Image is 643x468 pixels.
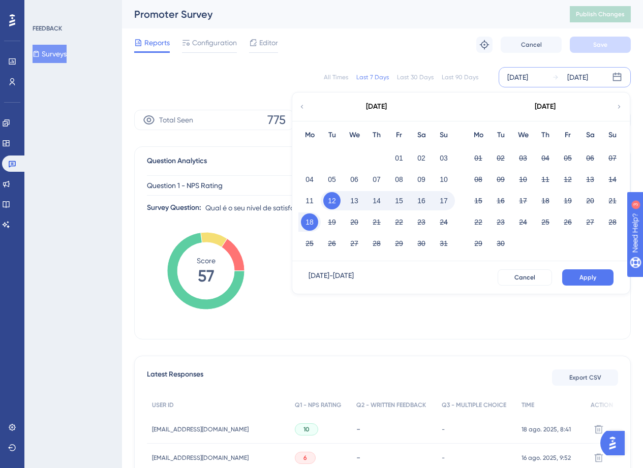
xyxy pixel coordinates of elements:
[192,37,237,49] span: Configuration
[301,213,318,231] button: 18
[147,155,207,167] span: Question Analytics
[413,213,430,231] button: 23
[498,269,552,286] button: Cancel
[507,71,528,83] div: [DATE]
[567,71,588,83] div: [DATE]
[522,401,534,409] span: TIME
[514,171,532,188] button: 10
[147,202,201,214] div: Survey Question:
[71,5,74,13] div: 3
[24,3,64,15] span: Need Help?
[368,192,385,209] button: 14
[390,235,408,252] button: 29
[600,428,631,458] iframe: UserGuiding AI Assistant Launcher
[535,101,556,113] div: [DATE]
[604,171,621,188] button: 14
[581,171,599,188] button: 13
[576,10,625,18] span: Publish Changes
[346,192,363,209] button: 13
[537,149,554,167] button: 04
[514,213,532,231] button: 24
[152,401,174,409] span: USER ID
[562,269,614,286] button: Apply
[514,149,532,167] button: 03
[559,171,576,188] button: 12
[323,213,341,231] button: 19
[579,273,596,282] span: Apply
[514,273,535,282] span: Cancel
[390,192,408,209] button: 15
[152,454,249,462] span: [EMAIL_ADDRESS][DOMAIN_NAME]
[492,171,509,188] button: 09
[356,73,389,81] div: Last 7 Days
[579,129,601,141] div: Sa
[259,37,278,49] span: Editor
[323,192,341,209] button: 12
[159,114,193,126] span: Total Seen
[152,425,249,433] span: [EMAIL_ADDRESS][DOMAIN_NAME]
[33,24,62,33] div: FEEDBACK
[534,129,557,141] div: Th
[413,235,430,252] button: 30
[492,149,509,167] button: 02
[134,7,544,21] div: Promoter Survey
[604,213,621,231] button: 28
[492,192,509,209] button: 16
[522,454,571,462] span: 16 ago. 2025, 9:52
[522,425,571,433] span: 18 ago. 2025, 8:41
[512,129,534,141] div: We
[346,235,363,252] button: 27
[442,454,445,462] span: -
[559,192,576,209] button: 19
[604,149,621,167] button: 07
[397,73,434,81] div: Last 30 Days
[470,192,487,209] button: 15
[323,171,341,188] button: 05
[413,149,430,167] button: 02
[147,179,223,192] span: Question 1 - NPS Rating
[591,401,613,409] span: ACTION
[390,149,408,167] button: 01
[601,129,624,141] div: Su
[537,213,554,231] button: 25
[303,425,310,433] span: 10
[492,213,509,231] button: 23
[570,6,631,22] button: Publish Changes
[324,73,348,81] div: All Times
[557,129,579,141] div: Fr
[552,369,618,386] button: Export CSV
[388,129,410,141] div: Fr
[442,401,506,409] span: Q3 - MULTIPLE CHOICE
[368,171,385,188] button: 07
[537,192,554,209] button: 18
[366,101,387,113] div: [DATE]
[144,37,170,49] span: Reports
[413,171,430,188] button: 09
[301,235,318,252] button: 25
[435,149,452,167] button: 03
[303,454,307,462] span: 6
[559,213,576,231] button: 26
[470,171,487,188] button: 08
[537,171,554,188] button: 11
[581,213,599,231] button: 27
[298,129,321,141] div: Mo
[321,129,343,141] div: Tu
[470,235,487,252] button: 29
[346,171,363,188] button: 06
[433,129,455,141] div: Su
[435,171,452,188] button: 10
[470,149,487,167] button: 01
[390,213,408,231] button: 22
[205,202,364,214] span: Qual é o seu nível de satisfação com a Assertiva?
[489,129,512,141] div: Tu
[435,213,452,231] button: 24
[442,73,478,81] div: Last 90 Days
[323,235,341,252] button: 26
[413,192,430,209] button: 16
[147,175,350,196] button: Question 1 - NPS Rating
[147,368,203,387] span: Latest Responses
[356,453,432,462] div: -
[343,129,365,141] div: We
